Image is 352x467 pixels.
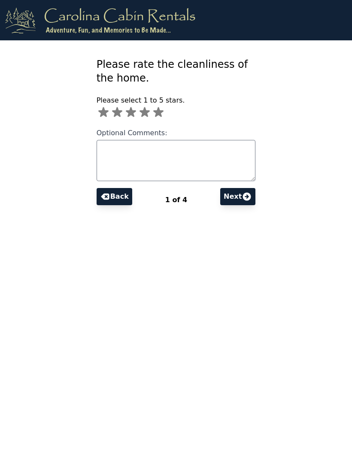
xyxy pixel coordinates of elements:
p: Please select 1 to 5 stars. [97,95,256,106]
button: Next [220,188,255,205]
span: Please rate the cleanliness of the home. [97,58,248,84]
img: logo.png [5,7,195,33]
button: Back [97,188,132,205]
span: 1 of 4 [165,196,187,204]
textarea: Optional Comments: [97,140,256,181]
span: Optional Comments: [97,129,167,137]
